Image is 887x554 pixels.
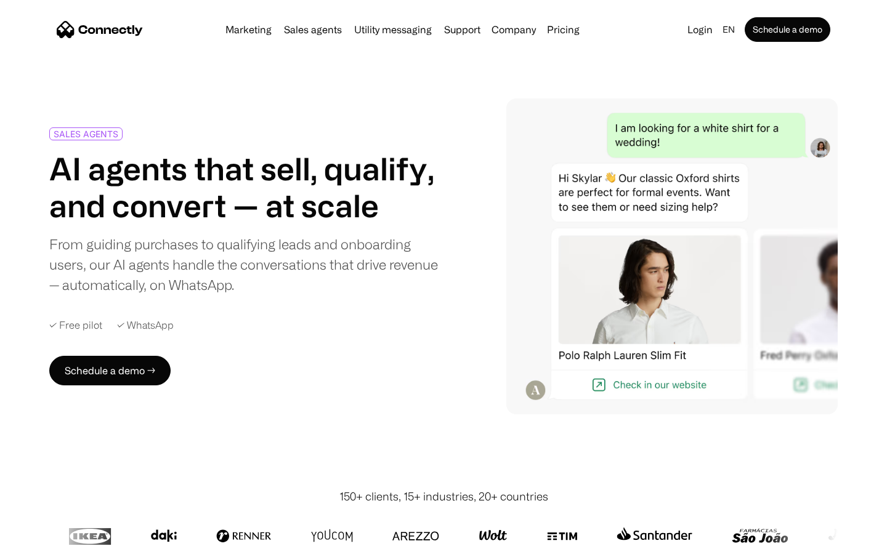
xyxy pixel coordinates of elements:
[49,150,439,224] h1: AI agents that sell, qualify, and convert — at scale
[49,356,171,385] a: Schedule a demo →
[25,532,74,550] ul: Language list
[221,25,277,34] a: Marketing
[117,319,174,331] div: ✓ WhatsApp
[439,25,485,34] a: Support
[339,488,548,505] div: 150+ clients, 15+ industries, 20+ countries
[349,25,437,34] a: Utility messaging
[12,531,74,550] aside: Language selected: English
[492,21,536,38] div: Company
[49,234,439,295] div: From guiding purchases to qualifying leads and onboarding users, our AI agents handle the convers...
[49,319,102,331] div: ✓ Free pilot
[723,21,735,38] div: en
[542,25,585,34] a: Pricing
[279,25,347,34] a: Sales agents
[745,17,830,42] a: Schedule a demo
[54,129,118,138] div: SALES AGENTS
[682,21,718,38] a: Login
